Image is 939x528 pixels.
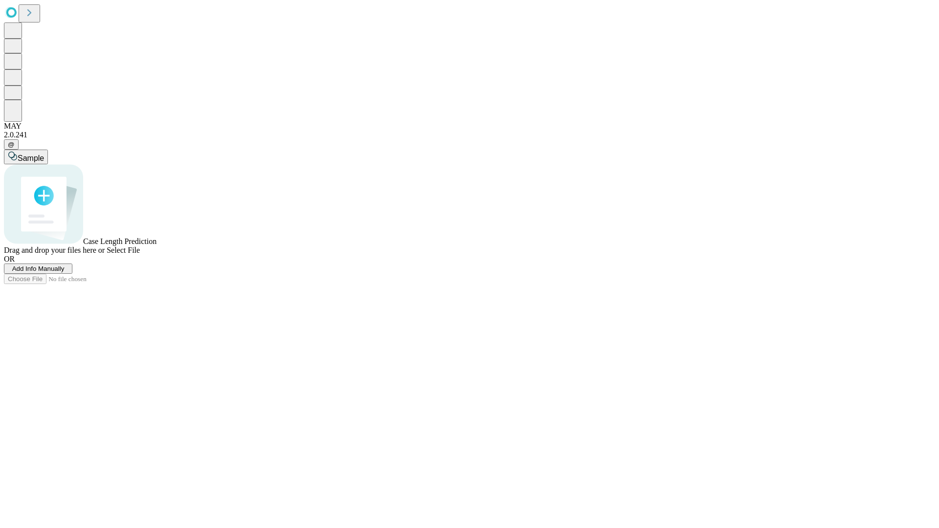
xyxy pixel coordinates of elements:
button: Add Info Manually [4,264,72,274]
span: OR [4,255,15,263]
button: @ [4,139,19,150]
button: Sample [4,150,48,164]
span: Sample [18,154,44,162]
span: Select File [107,246,140,254]
div: 2.0.241 [4,131,935,139]
span: @ [8,141,15,148]
span: Add Info Manually [12,265,65,272]
div: MAY [4,122,935,131]
span: Drag and drop your files here or [4,246,105,254]
span: Case Length Prediction [83,237,156,245]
